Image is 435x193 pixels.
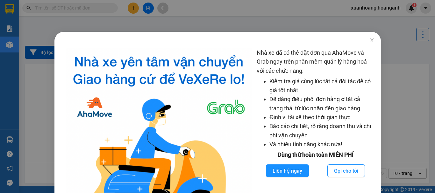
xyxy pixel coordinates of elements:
button: Close [363,32,381,50]
li: Báo cáo chi tiết, rõ ràng doanh thu và chi phí vận chuyển [269,122,374,140]
button: Gọi cho tôi [327,164,365,177]
div: Dùng thử hoàn toàn MIỄN PHÍ [257,150,374,159]
span: close [369,38,374,43]
span: Gọi cho tôi [334,167,358,175]
li: Định vị tài xế theo thời gian thực [269,113,374,122]
button: Liên hệ ngay [266,164,309,177]
li: Và nhiều tính năng khác nữa! [269,140,374,149]
span: Liên hệ ngay [273,167,302,175]
li: Dễ dàng điều phối đơn hàng ở tất cả trạng thái từ lúc nhận đến giao hàng [269,95,374,113]
li: Kiểm tra giá cùng lúc tất cả đối tác để có giá tốt nhất [269,77,374,95]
